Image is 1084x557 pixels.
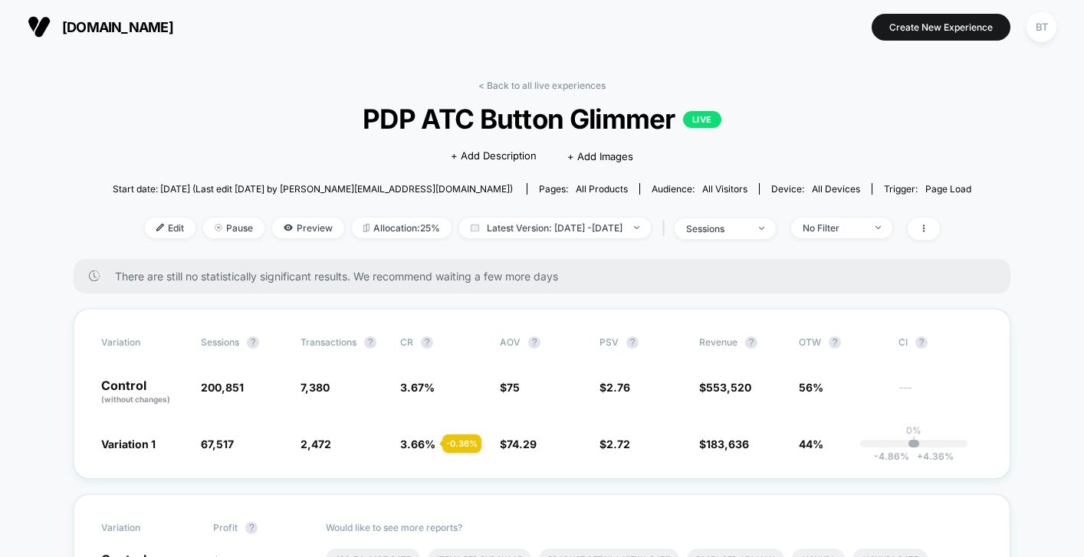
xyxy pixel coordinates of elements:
span: CR [400,336,413,348]
span: Profit [213,522,238,533]
span: PDP ATC Button Glimmer [156,103,928,135]
button: Create New Experience [872,14,1010,41]
span: 4.36 % [909,451,954,462]
span: Edit [145,218,195,238]
span: + Add Description [451,149,537,164]
span: All Visitors [702,183,747,195]
span: 2.76 [606,381,630,394]
span: 2,472 [301,437,331,451]
button: ? [528,336,540,349]
p: | [912,436,915,447]
span: $ [599,437,630,451]
span: -4.86 % [874,451,909,462]
div: - 0.36 % [442,434,481,453]
span: 56% [799,381,823,394]
span: $ [500,381,520,394]
img: end [634,226,639,229]
span: CI [898,336,983,349]
span: 44% [799,437,823,451]
img: end [759,227,764,230]
img: Visually logo [28,15,51,38]
span: 553,520 [706,381,751,394]
span: 3.66 % [400,437,435,451]
div: No Filter [803,222,864,234]
span: AOV [500,336,521,348]
button: [DOMAIN_NAME] [23,15,178,39]
p: LIVE [683,111,721,128]
span: all devices [812,183,860,195]
img: calendar [471,224,479,231]
span: 2.72 [606,437,630,451]
img: edit [156,224,164,231]
button: ? [829,336,841,349]
span: Allocation: 25% [352,218,452,238]
p: 0% [906,424,921,436]
div: sessions [686,223,747,234]
span: 75 [507,381,520,394]
p: Control [101,379,186,405]
span: There are still no statistically significant results. We recommend waiting a few more days [115,270,980,283]
span: + Add Images [567,150,633,162]
div: BT [1027,12,1056,42]
span: + [917,451,923,462]
button: ? [421,336,433,349]
span: Variation 1 [101,437,156,451]
span: Variation [101,336,186,349]
span: 7,380 [301,381,330,394]
span: $ [599,381,630,394]
span: 67,517 [201,437,234,451]
button: ? [245,522,258,534]
div: Audience: [652,183,747,195]
button: ? [364,336,376,349]
span: (without changes) [101,395,170,404]
span: $ [500,437,537,451]
span: Sessions [201,336,239,348]
button: ? [247,336,259,349]
span: 200,851 [201,381,244,394]
span: 183,636 [706,437,749,451]
span: | [659,218,675,240]
button: ? [915,336,928,349]
span: Latest Version: [DATE] - [DATE] [459,218,651,238]
span: Pause [203,218,264,238]
span: Preview [272,218,344,238]
img: end [875,226,881,229]
span: Variation [101,522,186,534]
button: ? [745,336,757,349]
img: end [215,224,222,231]
span: Start date: [DATE] (Last edit [DATE] by [PERSON_NAME][EMAIL_ADDRESS][DOMAIN_NAME]) [113,183,513,195]
span: Device: [759,183,872,195]
span: PSV [599,336,619,348]
div: Trigger: [884,183,971,195]
span: 3.67 % [400,381,435,394]
div: Pages: [539,183,628,195]
span: Transactions [301,336,356,348]
span: Page Load [925,183,971,195]
span: all products [576,183,628,195]
button: ? [626,336,639,349]
span: $ [699,437,749,451]
span: 74.29 [507,437,537,451]
p: Would like to see more reports? [326,522,984,533]
span: [DOMAIN_NAME] [62,19,173,35]
span: OTW [799,336,883,349]
span: $ [699,381,751,394]
a: < Back to all live experiences [478,80,606,91]
button: BT [1022,11,1061,43]
span: Revenue [699,336,737,348]
img: rebalance [363,224,370,232]
span: --- [898,383,983,405]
